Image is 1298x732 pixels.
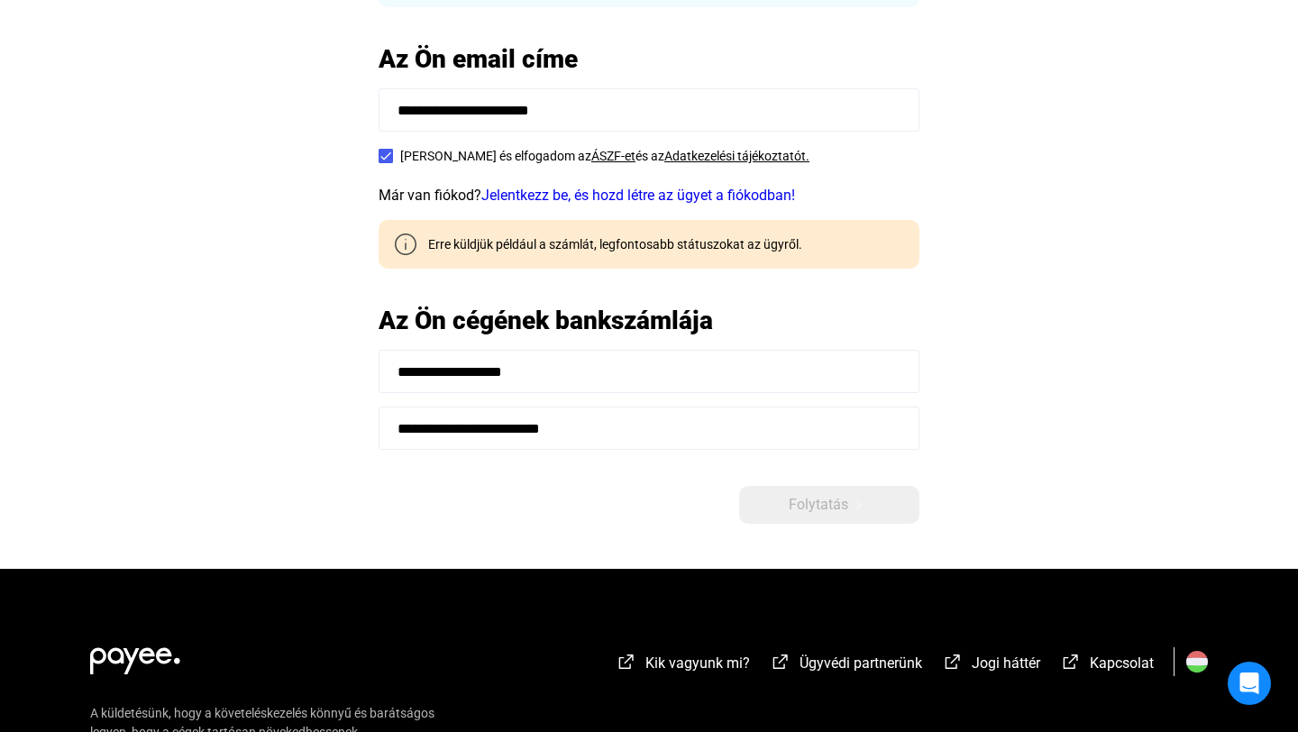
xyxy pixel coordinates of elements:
[1060,653,1082,671] img: external-link-white
[972,654,1040,672] span: Jogi háttér
[400,149,591,163] span: [PERSON_NAME] és elfogadom az
[1186,651,1208,673] img: HU.svg
[379,43,919,75] h2: Az Ön email címe
[1090,654,1154,672] span: Kapcsolat
[616,657,750,674] a: external-link-whiteKik vagyunk mi?
[800,654,922,672] span: Ügyvédi partnerünk
[616,653,637,671] img: external-link-white
[942,657,1040,674] a: external-link-whiteJogi háttér
[848,500,870,509] img: arrow-right-white
[664,149,809,163] a: Adatkezelési tájékoztatót.
[770,657,922,674] a: external-link-whiteÜgyvédi partnerünk
[770,653,791,671] img: external-link-white
[645,654,750,672] span: Kik vagyunk mi?
[942,653,964,671] img: external-link-white
[481,187,795,204] a: Jelentkezz be, és hozd létre az ügyet a fiókodban!
[379,185,919,206] div: Már van fiókod?
[415,235,802,253] div: Erre küldjük például a számlát, legfontosabb státuszokat az ügyről.
[635,149,664,163] span: és az
[739,486,919,524] button: Folytatásarrow-right-white
[379,305,919,336] h2: Az Ön cégének bankszámlája
[789,494,848,516] span: Folytatás
[90,637,180,674] img: white-payee-white-dot.svg
[1228,662,1271,705] div: Open Intercom Messenger
[395,233,416,255] img: info-grey-outline
[591,149,635,163] a: ÁSZF-et
[1060,657,1154,674] a: external-link-whiteKapcsolat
